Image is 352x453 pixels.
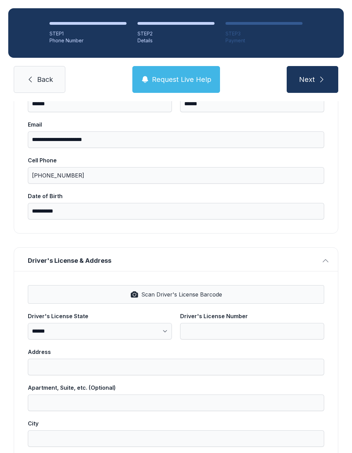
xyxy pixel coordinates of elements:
input: Date of Birth [28,203,324,219]
div: Date of Birth [28,192,324,200]
div: Phone Number [49,37,126,44]
span: Driver's License & Address [28,256,319,266]
input: Driver's License Number [180,323,324,339]
span: Request Live Help [152,75,211,84]
div: Driver's License Number [180,312,324,320]
input: Address [28,359,324,375]
div: Address [28,348,324,356]
input: Email [28,131,324,148]
input: City [28,430,324,447]
input: Apartment, Suite, etc. (Optional) [28,395,324,411]
div: Cell Phone [28,156,324,164]
span: Back [37,75,53,84]
div: STEP 1 [49,30,126,37]
input: First name [28,96,172,112]
select: Driver's License State [28,323,172,339]
div: City [28,419,324,428]
input: Last name [180,96,324,112]
div: STEP 2 [137,30,214,37]
span: Next [299,75,315,84]
div: Driver's License State [28,312,172,320]
div: STEP 3 [225,30,302,37]
button: Driver's License & Address [14,248,338,271]
span: Scan Driver's License Barcode [141,290,222,299]
div: Email [28,120,324,129]
div: Details [137,37,214,44]
div: Payment [225,37,302,44]
input: Cell Phone [28,167,324,184]
div: Apartment, Suite, etc. (Optional) [28,384,324,392]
